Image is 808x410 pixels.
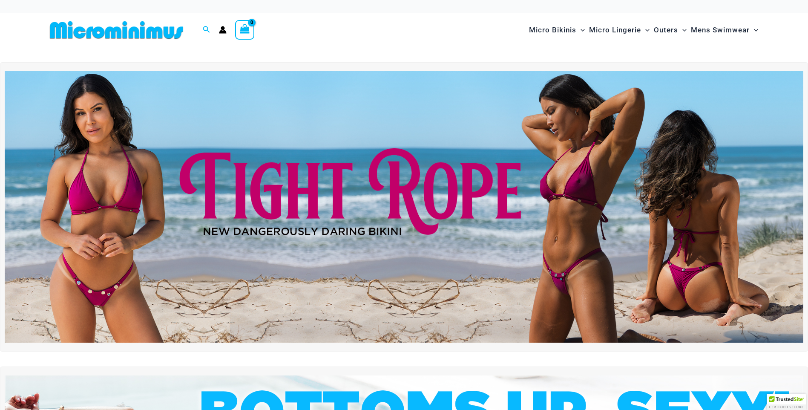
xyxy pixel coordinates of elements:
[641,19,650,41] span: Menu Toggle
[652,17,689,43] a: OutersMenu ToggleMenu Toggle
[203,25,210,35] a: Search icon link
[46,20,187,40] img: MM SHOP LOGO FLAT
[589,19,641,41] span: Micro Lingerie
[529,19,576,41] span: Micro Bikinis
[235,20,255,40] a: View Shopping Cart, empty
[527,17,587,43] a: Micro BikinisMenu ToggleMenu Toggle
[678,19,687,41] span: Menu Toggle
[654,19,678,41] span: Outers
[5,71,803,343] img: Tight Rope Pink Bikini
[750,19,758,41] span: Menu Toggle
[689,17,760,43] a: Mens SwimwearMenu ToggleMenu Toggle
[219,26,227,34] a: Account icon link
[767,394,806,410] div: TrustedSite Certified
[587,17,652,43] a: Micro LingerieMenu ToggleMenu Toggle
[691,19,750,41] span: Mens Swimwear
[526,16,762,44] nav: Site Navigation
[576,19,585,41] span: Menu Toggle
